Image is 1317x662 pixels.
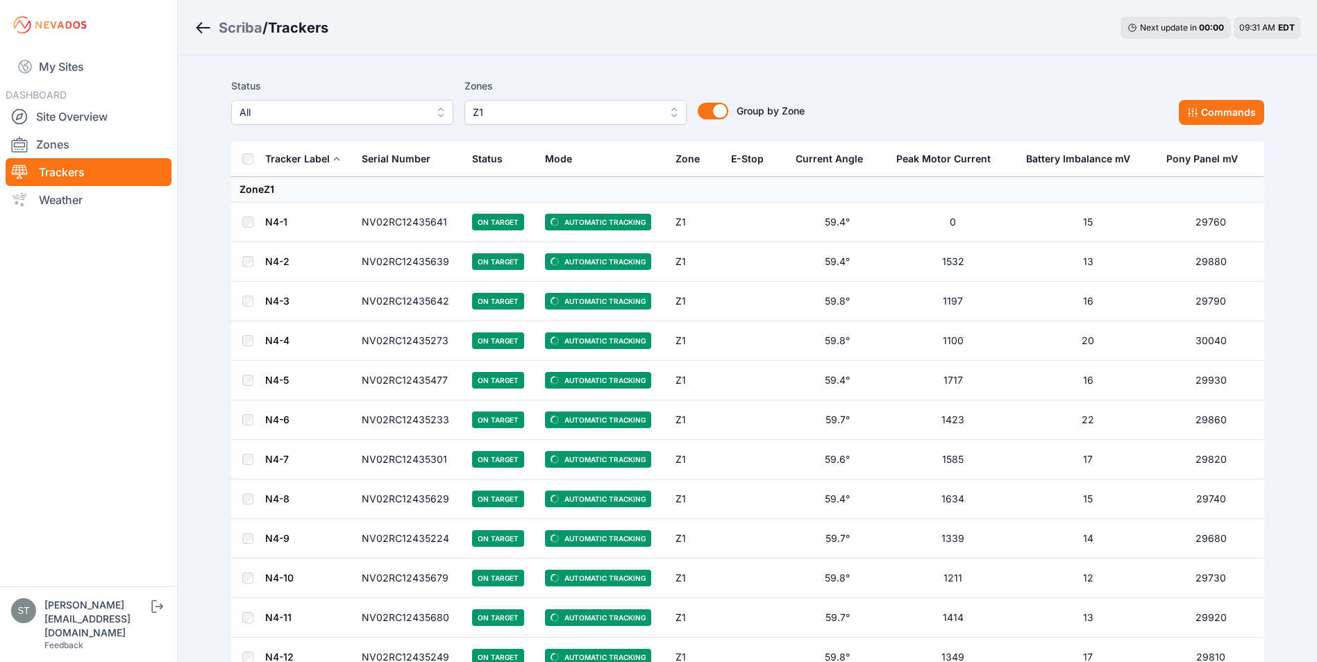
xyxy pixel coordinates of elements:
[1199,22,1224,33] div: 00 : 00
[231,78,453,94] label: Status
[1158,321,1264,361] td: 30040
[545,451,651,468] span: Automatic Tracking
[265,295,290,307] a: N4-3
[1026,142,1141,176] button: Battery Imbalance mV
[888,203,1018,242] td: 0
[353,598,464,638] td: NV02RC12435680
[472,609,524,626] span: On Target
[888,598,1018,638] td: 1414
[888,400,1018,440] td: 1423
[888,282,1018,321] td: 1197
[1026,152,1130,166] div: Battery Imbalance mV
[796,152,863,166] div: Current Angle
[353,321,464,361] td: NV02RC12435273
[353,203,464,242] td: NV02RC12435641
[1018,440,1158,479] td: 17
[231,177,1264,203] td: Zone Z1
[1018,321,1158,361] td: 20
[888,440,1018,479] td: 1585
[265,572,294,584] a: N4-10
[787,282,889,321] td: 59.8°
[6,130,171,158] a: Zones
[787,519,889,559] td: 59.7°
[472,451,524,468] span: On Target
[353,242,464,282] td: NV02RC12435639
[472,332,524,349] span: On Target
[888,519,1018,559] td: 1339
[6,103,171,130] a: Site Overview
[472,152,503,166] div: Status
[464,100,687,125] button: Z1
[6,158,171,186] a: Trackers
[1158,559,1264,598] td: 29730
[545,253,651,270] span: Automatic Tracking
[472,214,524,230] span: On Target
[472,530,524,547] span: On Target
[896,142,1002,176] button: Peak Motor Current
[473,104,659,121] span: Z1
[265,334,290,346] a: N4-4
[194,10,328,46] nav: Breadcrumb
[1158,400,1264,440] td: 29860
[265,532,290,544] a: N4-9
[472,253,524,270] span: On Target
[353,440,464,479] td: NV02RC12435301
[737,105,805,117] span: Group by Zone
[1158,242,1264,282] td: 29880
[362,142,442,176] button: Serial Number
[1158,598,1264,638] td: 29920
[796,142,874,176] button: Current Angle
[787,321,889,361] td: 59.8°
[262,18,268,37] span: /
[44,640,83,650] a: Feedback
[888,321,1018,361] td: 1100
[676,152,700,166] div: Zone
[265,142,341,176] button: Tracker Label
[1278,22,1295,33] span: EDT
[353,361,464,400] td: NV02RC12435477
[667,559,723,598] td: Z1
[888,479,1018,519] td: 1634
[787,400,889,440] td: 59.7°
[896,152,991,166] div: Peak Motor Current
[545,372,651,389] span: Automatic Tracking
[888,361,1018,400] td: 1717
[667,282,723,321] td: Z1
[667,361,723,400] td: Z1
[6,89,67,101] span: DASHBOARD
[1140,22,1197,33] span: Next update in
[545,491,651,507] span: Automatic Tracking
[1018,400,1158,440] td: 22
[731,142,775,176] button: E-Stop
[353,282,464,321] td: NV02RC12435642
[667,519,723,559] td: Z1
[1158,203,1264,242] td: 29760
[1018,598,1158,638] td: 13
[1018,203,1158,242] td: 15
[353,519,464,559] td: NV02RC12435224
[667,598,723,638] td: Z1
[44,598,149,640] div: [PERSON_NAME][EMAIL_ADDRESS][DOMAIN_NAME]
[1239,22,1275,33] span: 09:31 AM
[667,440,723,479] td: Z1
[1158,519,1264,559] td: 29680
[472,411,524,428] span: On Target
[888,559,1018,598] td: 1211
[1166,142,1249,176] button: Pony Panel mV
[265,216,287,228] a: N4-1
[265,453,289,465] a: N4-7
[6,50,171,83] a: My Sites
[1018,559,1158,598] td: 12
[240,104,426,121] span: All
[6,186,171,214] a: Weather
[787,440,889,479] td: 59.6°
[787,559,889,598] td: 59.8°
[219,18,262,37] a: Scriba
[545,530,651,547] span: Automatic Tracking
[1018,519,1158,559] td: 14
[676,142,711,176] button: Zone
[888,242,1018,282] td: 1532
[265,255,290,267] a: N4-2
[1158,440,1264,479] td: 29820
